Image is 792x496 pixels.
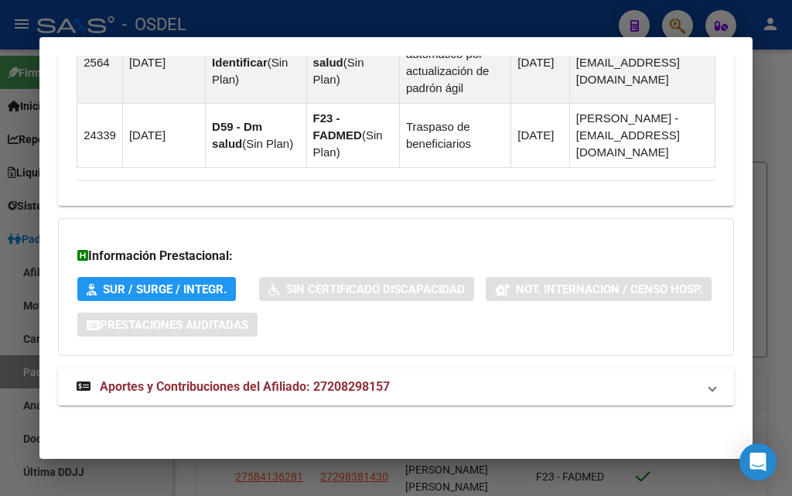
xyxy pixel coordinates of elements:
td: 2564 [77,22,123,104]
td: ( ) [206,104,307,168]
span: Sin Certificado Discapacidad [286,282,465,296]
td: [PERSON_NAME] - [EMAIL_ADDRESS][DOMAIN_NAME] [569,22,715,104]
td: ( ) [306,104,399,168]
button: Sin Certificado Discapacidad [259,277,474,301]
strong: D59 - Dm salud [212,120,262,150]
td: [DATE] [122,104,205,168]
span: Prestaciones Auditadas [100,318,248,332]
mat-expansion-panel-header: Aportes y Contribuciones del Afiliado: 27208298157 [58,368,734,405]
td: [DATE] [122,22,205,104]
td: ( ) [306,22,399,104]
div: Open Intercom Messenger [739,443,777,481]
span: Not. Internacion / Censo Hosp. [516,282,702,296]
span: SUR / SURGE / INTEGR. [103,282,227,296]
span: Aportes y Contribuciones del Afiliado: 27208298157 [100,379,390,394]
td: ( ) [206,22,307,104]
button: SUR / SURGE / INTEGR. [77,277,236,301]
strong: F23 - FADMED [313,111,362,142]
td: Movimiento automático por actualización de padrón ágil [399,22,510,104]
td: 24339 [77,104,123,168]
button: Prestaciones Auditadas [77,313,258,337]
td: [PERSON_NAME] - [EMAIL_ADDRESS][DOMAIN_NAME] [569,104,715,168]
button: Not. Internacion / Censo Hosp. [486,277,712,301]
td: [DATE] [511,104,569,168]
td: [DATE] [511,22,569,104]
span: Sin Plan [246,137,289,150]
td: Traspaso de beneficiarios [399,104,510,168]
h3: Información Prestacional: [77,247,715,265]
